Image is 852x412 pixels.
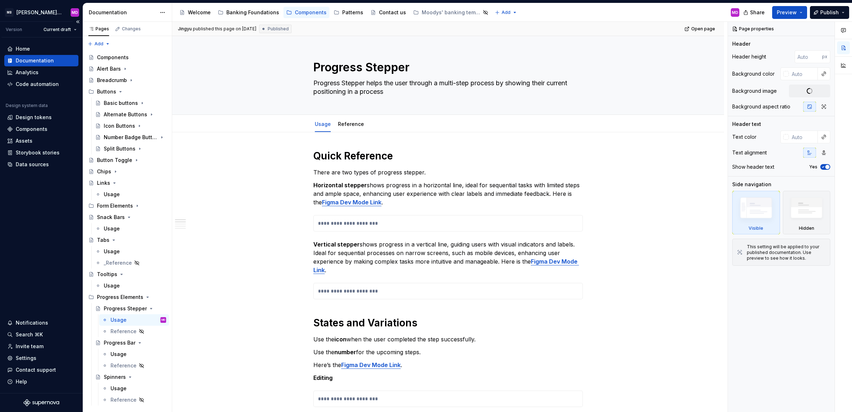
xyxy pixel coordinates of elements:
[104,339,135,346] div: Progress Bar
[97,88,116,95] div: Buttons
[4,329,78,340] button: Search ⌘K
[732,149,767,156] div: Text alignment
[315,121,331,127] a: Usage
[40,25,80,35] button: Current draft
[97,77,127,84] div: Breadcrumb
[215,7,282,18] a: Banking Foundations
[4,135,78,147] a: Assets
[1,5,81,20] button: MB[PERSON_NAME] Banking Fusion Design SystemMD
[732,103,790,110] div: Background aspect ratio
[86,291,169,303] div: Progress Elements
[379,9,406,16] div: Contact us
[97,168,111,175] div: Chips
[92,246,169,257] a: Usage
[750,9,765,16] span: Share
[4,112,78,123] a: Design tokens
[331,7,366,18] a: Patterns
[820,9,839,16] span: Publish
[104,225,120,232] div: Usage
[4,147,78,158] a: Storybook stories
[99,383,169,394] a: Usage
[313,316,583,329] h1: States and Variations
[111,385,127,392] div: Usage
[691,26,715,32] span: Open page
[313,258,579,274] strong: Figma Dev Mode Link
[111,328,137,335] div: Reference
[99,360,169,371] a: Reference
[313,181,583,207] p: shows progress in a horizontal line, ideal for sequential tasks with limited steps and ample spac...
[99,314,169,326] a: UsageMD
[176,5,491,20] div: Page tree
[97,179,110,187] div: Links
[16,69,39,76] div: Analytics
[16,137,32,144] div: Assets
[86,212,169,223] a: Snack Bars
[99,326,169,337] a: Reference
[334,349,356,356] strong: number
[16,378,27,385] div: Help
[322,199,381,206] a: Figma Dev Mode Link
[740,6,769,19] button: Share
[86,166,169,177] a: Chips
[732,121,761,128] div: Header text
[97,157,132,164] div: Button Toggle
[4,67,78,78] a: Analytics
[88,26,109,32] div: Pages
[86,52,169,63] a: Components
[16,45,30,52] div: Home
[747,244,826,261] div: This setting will be applied to your published documentation. Use preview to see how it looks.
[86,86,169,97] div: Buttons
[6,27,22,32] div: Version
[86,63,169,75] a: Alert Bars
[732,191,780,234] div: Visible
[104,100,138,107] div: Basic buttons
[313,335,583,344] p: Use the when the user completed the step successfully.
[4,376,78,387] button: Help
[178,26,192,32] span: Jingyu
[732,70,775,77] div: Background color
[732,10,738,15] div: MD
[97,271,117,278] div: Tooltips
[732,181,771,188] div: Side navigation
[313,361,583,369] p: Here’s the .
[777,9,797,16] span: Preview
[176,7,214,18] a: Welcome
[92,223,169,234] a: Usage
[89,9,156,16] div: Documentation
[16,319,48,326] div: Notifications
[313,182,367,189] strong: Horizontal stepper
[104,259,132,266] div: _Reference
[16,81,59,88] div: Code automation
[4,78,78,90] a: Code automation
[73,17,83,27] button: Collapse sidebar
[86,39,112,49] button: Add
[99,349,169,360] a: Usage
[341,361,401,368] strong: Figma Dev Mode Link
[193,26,256,32] div: published this page on [DATE]
[16,355,36,362] div: Settings
[313,348,583,356] p: Use the for the upcoming steps.
[749,225,763,231] div: Visible
[104,373,126,381] div: Spinners
[268,26,289,32] span: Published
[104,248,120,255] div: Usage
[732,133,756,141] div: Text color
[312,116,334,131] div: Usage
[732,87,777,95] div: Background image
[99,394,169,406] a: Reference
[4,317,78,329] button: Notifications
[86,75,169,86] a: Breadcrumb
[97,294,143,301] div: Progress Elements
[104,191,120,198] div: Usage
[6,103,48,108] div: Design system data
[422,9,481,16] div: Moodys' banking template
[43,27,71,32] span: Current draft
[4,123,78,135] a: Components
[104,111,147,118] div: Alternate Buttons
[92,143,169,154] a: Split Buttons
[338,121,364,127] a: Reference
[4,364,78,376] button: Contact support
[92,189,169,200] a: Usage
[809,164,817,170] label: Yes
